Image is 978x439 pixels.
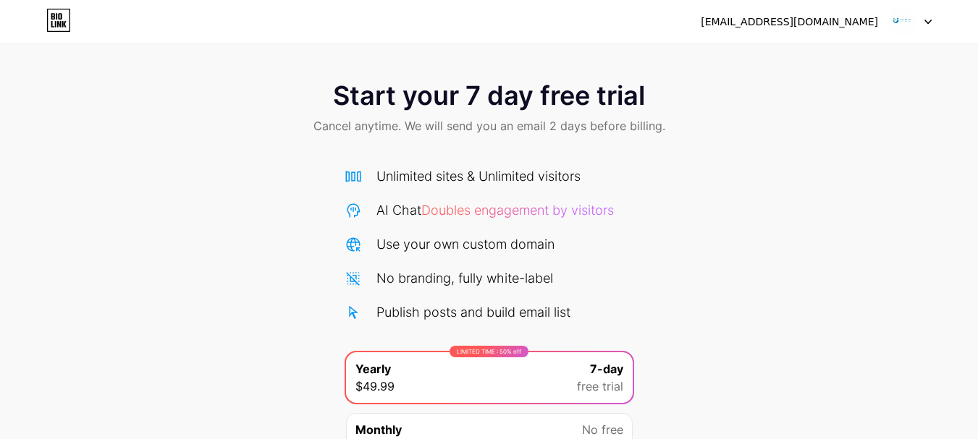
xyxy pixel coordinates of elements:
[889,8,916,35] img: bizwellbenefits
[355,378,395,395] span: $49.99
[376,200,614,220] div: AI Chat
[376,268,553,288] div: No branding, fully white-label
[701,14,878,30] div: [EMAIL_ADDRESS][DOMAIN_NAME]
[577,378,623,395] span: free trial
[333,81,645,110] span: Start your 7 day free trial
[313,117,665,135] span: Cancel anytime. We will send you an email 2 days before billing.
[376,302,570,322] div: Publish posts and build email list
[355,360,391,378] span: Yearly
[590,360,623,378] span: 7-day
[376,166,581,186] div: Unlimited sites & Unlimited visitors
[421,203,614,218] span: Doubles engagement by visitors
[355,421,402,438] span: Monthly
[582,421,623,438] span: No free
[450,346,528,357] div: LIMITED TIME : 50% off
[376,234,555,254] div: Use your own custom domain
